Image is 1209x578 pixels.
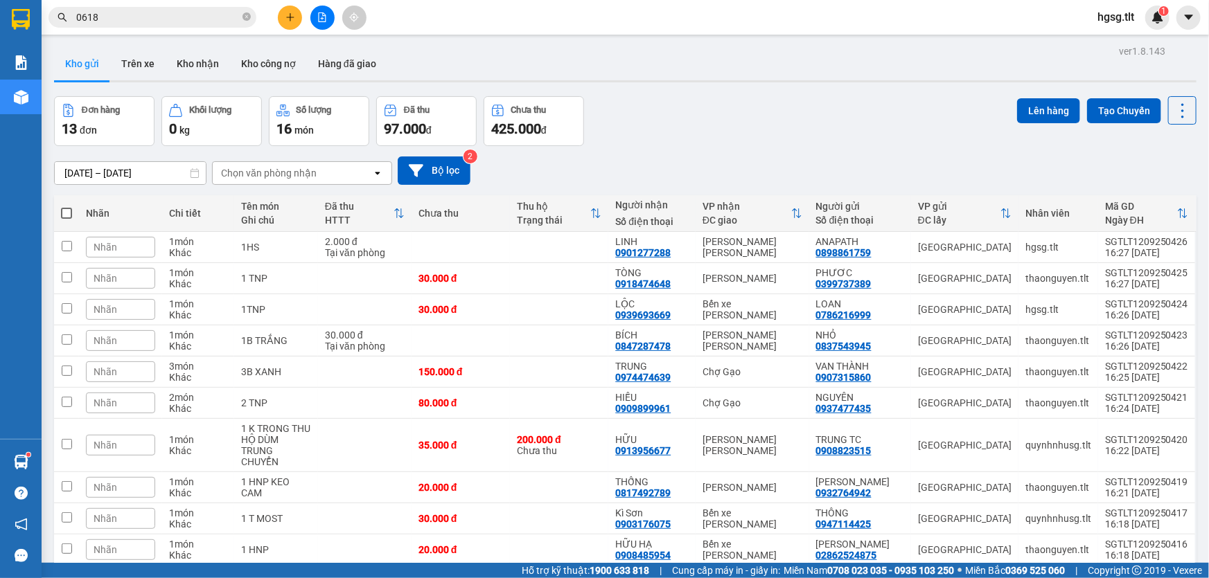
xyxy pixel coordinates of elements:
[918,397,1012,408] div: [GEOGRAPHIC_DATA]
[26,453,30,457] sup: 1
[816,201,904,212] div: Người gửi
[169,487,227,498] div: Khác
[169,445,227,456] div: Khác
[418,208,503,219] div: Chưa thu
[784,563,954,578] span: Miền Nam
[221,166,317,180] div: Chọn văn phòng nhận
[166,47,230,80] button: Kho nhận
[918,242,1012,253] div: [GEOGRAPHIC_DATA]
[958,568,962,573] span: ⚪️
[660,563,662,578] span: |
[1105,392,1188,403] div: SGTLT1209250421
[1025,208,1091,219] div: Nhân viên
[1105,329,1188,341] div: SGTLT1209250423
[285,12,295,22] span: plus
[1161,6,1166,16] span: 1
[94,440,117,451] span: Nhãn
[54,96,155,146] button: Đơn hàng13đơn
[94,335,117,346] span: Nhãn
[918,482,1012,493] div: [GEOGRAPHIC_DATA]
[307,47,387,80] button: Hàng đã giao
[325,341,405,352] div: Tại văn phòng
[615,550,671,561] div: 0908485954
[169,392,227,403] div: 2 món
[918,366,1012,377] div: [GEOGRAPHIC_DATA]
[484,96,584,146] button: Chưa thu425.000đ
[1105,539,1188,550] div: SGTLT1209250416
[94,366,117,377] span: Nhãn
[1183,11,1195,24] span: caret-down
[1105,550,1188,561] div: 16:18 [DATE]
[1025,304,1091,315] div: hgsg.tlt
[816,236,904,247] div: ANAPATH
[816,298,904,309] div: LOAN
[816,215,904,226] div: Số điện thoại
[15,487,28,500] span: question-circle
[918,513,1012,524] div: [GEOGRAPHIC_DATA]
[325,247,405,258] div: Tại văn phòng
[1098,195,1195,232] th: Toggle SortBy
[169,298,227,309] div: 1 món
[1087,98,1161,123] button: Tạo Chuyến
[703,215,791,226] div: ĐC giao
[816,403,872,414] div: 0937477435
[76,10,240,25] input: Tìm tên, số ĐT hoặc mã đơn
[1151,11,1164,24] img: icon-new-feature
[816,445,872,456] div: 0908823515
[169,278,227,289] div: Khác
[310,6,335,30] button: file-add
[241,304,311,315] div: 1TNP
[816,476,904,487] div: THANH PHẠM
[816,392,904,403] div: NGUYÊN
[703,507,802,530] div: Bến xe [PERSON_NAME]
[169,361,227,372] div: 3 món
[325,215,394,226] div: HTTT
[1105,341,1188,352] div: 16:26 [DATE]
[169,403,227,414] div: Khác
[418,366,503,377] div: 150.000 đ
[14,90,28,105] img: warehouse-icon
[94,513,117,524] span: Nhãn
[418,482,503,493] div: 20.000 đ
[242,11,251,24] span: close-circle
[342,6,367,30] button: aim
[918,215,1000,226] div: ĐC lấy
[169,507,227,518] div: 1 món
[12,9,30,30] img: logo-vxr
[703,482,802,493] div: [PERSON_NAME]
[1105,267,1188,278] div: SGTLT1209250425
[615,278,671,289] div: 0918474648
[94,304,117,315] span: Nhãn
[1176,6,1201,30] button: caret-down
[615,518,671,530] div: 0903176075
[816,361,904,372] div: VAN THÀNH
[816,329,904,341] div: NHỎ
[241,397,311,408] div: 2 TNP
[317,12,327,22] span: file-add
[517,434,601,445] div: 200.000 đ
[816,518,872,530] div: 0947114425
[14,55,28,70] img: solution-icon
[1105,487,1188,498] div: 16:21 [DATE]
[517,215,590,226] div: Trạng thái
[696,195,809,232] th: Toggle SortBy
[1105,507,1188,518] div: SGTLT1209250417
[615,487,671,498] div: 0817492789
[615,434,689,445] div: HỮU
[94,397,117,408] span: Nhãn
[169,372,227,383] div: Khác
[918,335,1012,346] div: [GEOGRAPHIC_DATA]
[615,361,689,372] div: TRUNG
[241,335,311,346] div: 1B TRẮNG
[615,392,689,403] div: HIẾU
[241,476,311,498] div: 1 HNP KEO CAM
[1105,201,1177,212] div: Mã GD
[816,267,904,278] div: PHƯƠC
[325,201,394,212] div: Đã thu
[918,201,1000,212] div: VP gửi
[94,242,117,253] span: Nhãn
[1105,445,1188,456] div: 16:22 [DATE]
[615,247,671,258] div: 0901277288
[189,105,231,115] div: Khối lượng
[615,298,689,309] div: LỘC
